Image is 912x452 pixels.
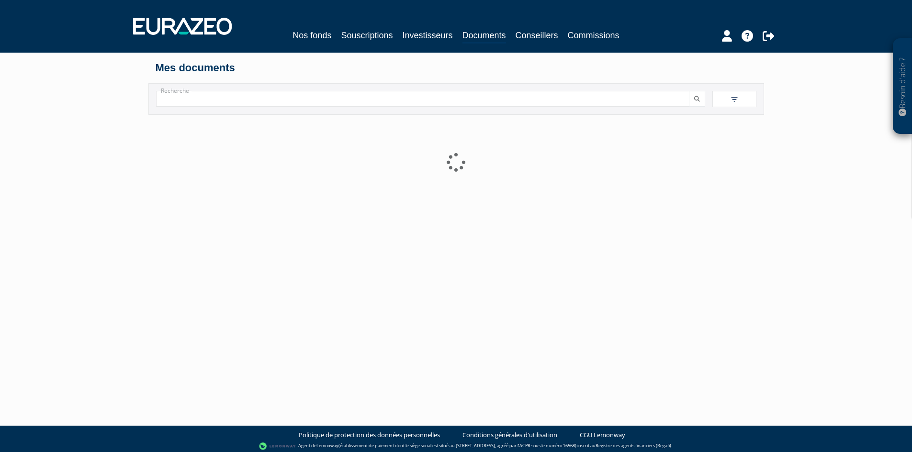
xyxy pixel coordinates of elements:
a: Conditions générales d'utilisation [462,430,557,440]
img: filter.svg [730,95,739,104]
img: logo-lemonway.png [259,441,296,451]
a: Politique de protection des données personnelles [299,430,440,440]
a: Lemonway [316,443,338,449]
a: Commissions [568,29,619,42]
div: - Agent de (établissement de paiement dont le siège social est situé au [STREET_ADDRESS], agréé p... [10,441,902,451]
input: Recherche [156,91,689,107]
a: Souscriptions [341,29,393,42]
p: Besoin d'aide ? [897,44,908,130]
a: Investisseurs [402,29,452,42]
img: 1732889491-logotype_eurazeo_blanc_rvb.png [133,18,232,35]
a: Documents [462,29,506,44]
a: Nos fonds [293,29,331,42]
a: CGU Lemonway [580,430,625,440]
h4: Mes documents [156,62,757,74]
a: Conseillers [516,29,558,42]
a: Registre des agents financiers (Regafi) [596,443,671,449]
